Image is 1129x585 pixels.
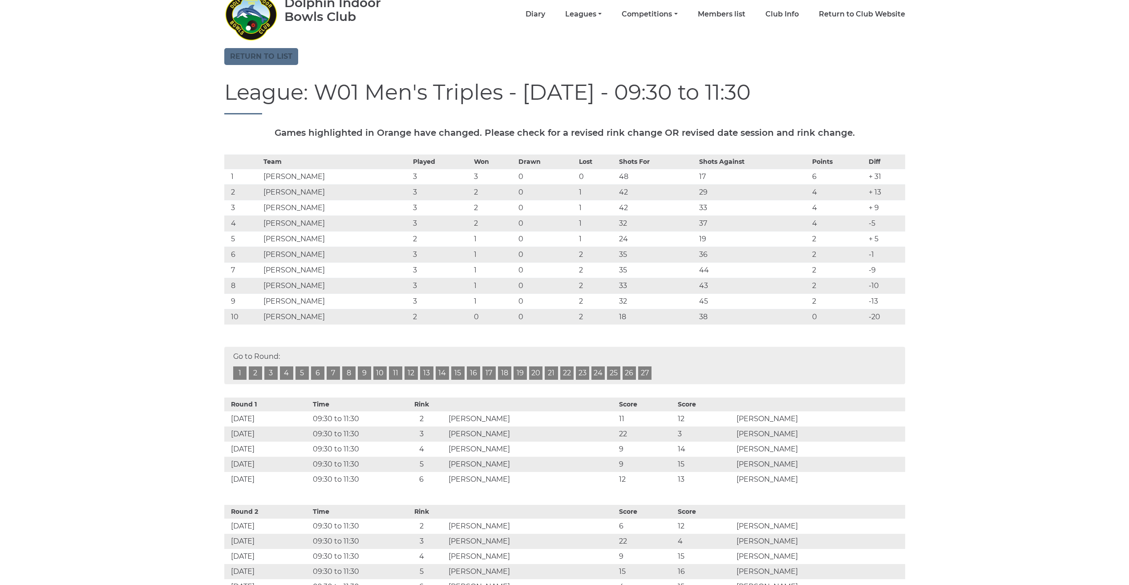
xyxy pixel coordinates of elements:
[697,200,810,215] td: 33
[446,519,617,534] td: [PERSON_NAME]
[676,427,734,442] td: 3
[810,184,866,200] td: 4
[261,200,411,215] td: [PERSON_NAME]
[676,472,734,487] td: 13
[411,262,471,278] td: 3
[373,366,387,380] a: 10
[311,366,324,380] a: 6
[577,309,617,325] td: 2
[617,457,676,472] td: 9
[617,534,676,549] td: 22
[577,169,617,184] td: 0
[261,293,411,309] td: [PERSON_NAME]
[516,215,577,231] td: 0
[676,505,734,519] th: Score
[472,278,516,293] td: 1
[224,427,311,442] td: [DATE]
[261,231,411,247] td: [PERSON_NAME]
[280,366,293,380] a: 4
[397,564,446,579] td: 5
[676,457,734,472] td: 15
[810,309,866,325] td: 0
[472,184,516,200] td: 2
[224,81,905,114] h1: League: W01 Men's Triples - [DATE] - 09:30 to 11:30
[734,519,905,534] td: [PERSON_NAME]
[397,398,446,411] th: Rink
[261,262,411,278] td: [PERSON_NAME]
[697,169,810,184] td: 17
[472,262,516,278] td: 1
[261,278,411,293] td: [PERSON_NAME]
[810,278,866,293] td: 2
[734,534,905,549] td: [PERSON_NAME]
[498,366,511,380] a: 18
[810,215,866,231] td: 4
[311,457,397,472] td: 09:30 to 11:30
[866,169,905,184] td: + 31
[697,247,810,262] td: 36
[697,309,810,325] td: 38
[697,293,810,309] td: 45
[224,549,311,564] td: [DATE]
[866,262,905,278] td: -9
[734,457,905,472] td: [PERSON_NAME]
[261,169,411,184] td: [PERSON_NAME]
[676,564,734,579] td: 16
[249,366,262,380] a: 2
[411,231,471,247] td: 2
[224,564,311,579] td: [DATE]
[516,200,577,215] td: 0
[560,366,574,380] a: 22
[224,231,262,247] td: 5
[224,472,311,487] td: [DATE]
[397,411,446,427] td: 2
[472,293,516,309] td: 1
[676,442,734,457] td: 14
[224,278,262,293] td: 8
[411,215,471,231] td: 3
[866,231,905,247] td: + 5
[577,200,617,215] td: 1
[676,398,734,411] th: Score
[224,48,298,65] a: Return to list
[622,9,677,19] a: Competitions
[224,347,905,384] div: Go to Round:
[224,200,262,215] td: 3
[446,427,617,442] td: [PERSON_NAME]
[472,169,516,184] td: 3
[261,247,411,262] td: [PERSON_NAME]
[545,366,558,380] a: 21
[516,293,577,309] td: 0
[411,154,471,169] th: Played
[311,549,397,564] td: 09:30 to 11:30
[617,293,696,309] td: 32
[516,231,577,247] td: 0
[765,9,799,19] a: Club Info
[446,549,617,564] td: [PERSON_NAME]
[866,278,905,293] td: -10
[516,184,577,200] td: 0
[446,442,617,457] td: [PERSON_NAME]
[577,184,617,200] td: 1
[233,366,247,380] a: 1
[617,427,676,442] td: 22
[516,309,577,325] td: 0
[261,184,411,200] td: [PERSON_NAME]
[516,154,577,169] th: Drawn
[397,519,446,534] td: 2
[676,411,734,427] td: 12
[224,411,311,427] td: [DATE]
[446,457,617,472] td: [PERSON_NAME]
[224,457,311,472] td: [DATE]
[698,9,745,19] a: Members list
[638,366,652,380] a: 27
[264,366,278,380] a: 3
[311,442,397,457] td: 09:30 to 11:30
[617,278,696,293] td: 33
[411,184,471,200] td: 3
[224,184,262,200] td: 2
[617,505,676,519] th: Score
[697,154,810,169] th: Shots Against
[617,231,696,247] td: 24
[472,231,516,247] td: 1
